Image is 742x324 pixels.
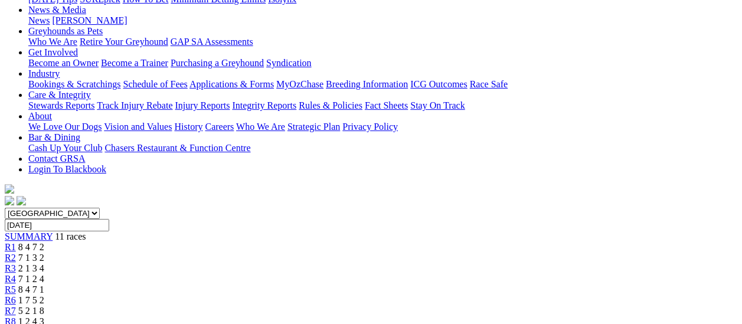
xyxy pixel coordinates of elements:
a: ICG Outcomes [410,79,467,89]
div: Bar & Dining [28,143,737,153]
a: R5 [5,284,16,294]
a: Bookings & Scratchings [28,79,120,89]
span: 2 1 3 4 [18,263,44,273]
a: Rules & Policies [299,100,362,110]
span: 1 7 5 2 [18,295,44,305]
img: facebook.svg [5,196,14,205]
a: Integrity Reports [232,100,296,110]
a: R1 [5,242,16,252]
a: R2 [5,253,16,263]
span: 8 4 7 1 [18,284,44,294]
span: 7 1 3 2 [18,253,44,263]
input: Select date [5,219,109,231]
a: Privacy Policy [342,122,398,132]
span: 5 2 1 8 [18,306,44,316]
a: Get Involved [28,47,78,57]
a: Track Injury Rebate [97,100,172,110]
a: Care & Integrity [28,90,91,100]
a: Industry [28,68,60,78]
a: Injury Reports [175,100,230,110]
a: Cash Up Your Club [28,143,102,153]
a: R7 [5,306,16,316]
div: Get Involved [28,58,737,68]
a: Login To Blackbook [28,164,106,174]
a: Schedule of Fees [123,79,187,89]
span: 7 1 2 4 [18,274,44,284]
a: News & Media [28,5,86,15]
a: R4 [5,274,16,284]
a: About [28,111,52,121]
a: GAP SA Assessments [171,37,253,47]
div: News & Media [28,15,737,26]
div: Greyhounds as Pets [28,37,737,47]
a: MyOzChase [276,79,323,89]
a: [PERSON_NAME] [52,15,127,25]
img: twitter.svg [17,196,26,205]
a: Contact GRSA [28,153,85,163]
a: Chasers Restaurant & Function Centre [104,143,250,153]
span: 8 4 7 2 [18,242,44,252]
a: Breeding Information [326,79,408,89]
a: Careers [205,122,234,132]
a: Bar & Dining [28,132,80,142]
div: Industry [28,79,737,90]
a: R6 [5,295,16,305]
a: Syndication [266,58,311,68]
div: About [28,122,737,132]
div: Care & Integrity [28,100,737,111]
a: Vision and Values [104,122,172,132]
a: Retire Your Greyhound [80,37,168,47]
a: Become an Owner [28,58,99,68]
a: History [174,122,202,132]
a: Purchasing a Greyhound [171,58,264,68]
img: logo-grsa-white.png [5,184,14,194]
a: Race Safe [469,79,507,89]
a: Strategic Plan [287,122,340,132]
a: Who We Are [236,122,285,132]
a: Greyhounds as Pets [28,26,103,36]
a: R3 [5,263,16,273]
a: News [28,15,50,25]
a: Stewards Reports [28,100,94,110]
a: Become a Trainer [101,58,168,68]
a: Who We Are [28,37,77,47]
a: Stay On Track [410,100,465,110]
a: We Love Our Dogs [28,122,102,132]
a: Fact Sheets [365,100,408,110]
a: SUMMARY [5,231,53,241]
span: 11 races [55,231,86,241]
a: Applications & Forms [189,79,274,89]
